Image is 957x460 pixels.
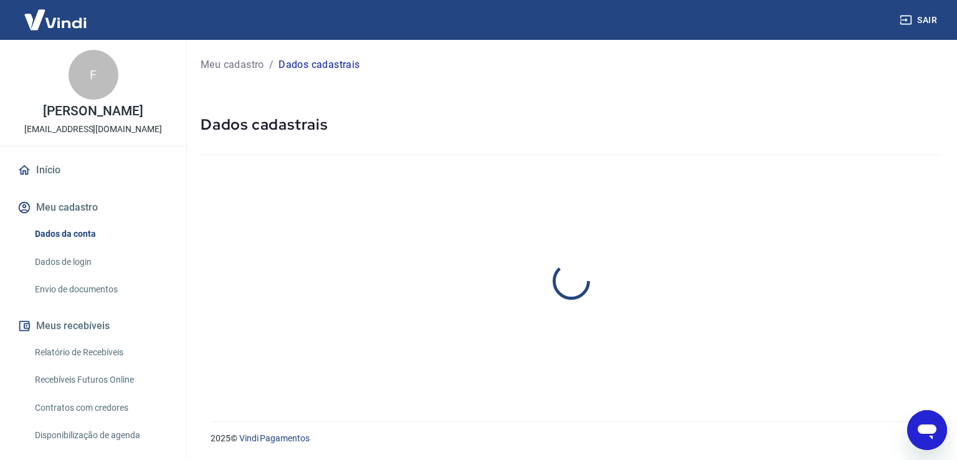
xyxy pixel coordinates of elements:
[239,433,310,443] a: Vindi Pagamentos
[30,423,171,448] a: Disponibilização de agenda
[897,9,942,32] button: Sair
[15,194,171,221] button: Meu cadastro
[43,105,143,118] p: [PERSON_NAME]
[201,57,264,72] a: Meu cadastro
[907,410,947,450] iframe: Botão para abrir a janela de mensagens
[15,312,171,340] button: Meus recebíveis
[15,1,96,39] img: Vindi
[30,395,171,421] a: Contratos com credores
[279,57,359,72] p: Dados cadastrais
[269,57,274,72] p: /
[69,50,118,100] div: F
[30,277,171,302] a: Envio de documentos
[30,249,171,275] a: Dados de login
[211,432,927,445] p: 2025 ©
[15,156,171,184] a: Início
[30,367,171,393] a: Recebíveis Futuros Online
[24,123,162,136] p: [EMAIL_ADDRESS][DOMAIN_NAME]
[30,221,171,247] a: Dados da conta
[201,115,942,135] h5: Dados cadastrais
[30,340,171,365] a: Relatório de Recebíveis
